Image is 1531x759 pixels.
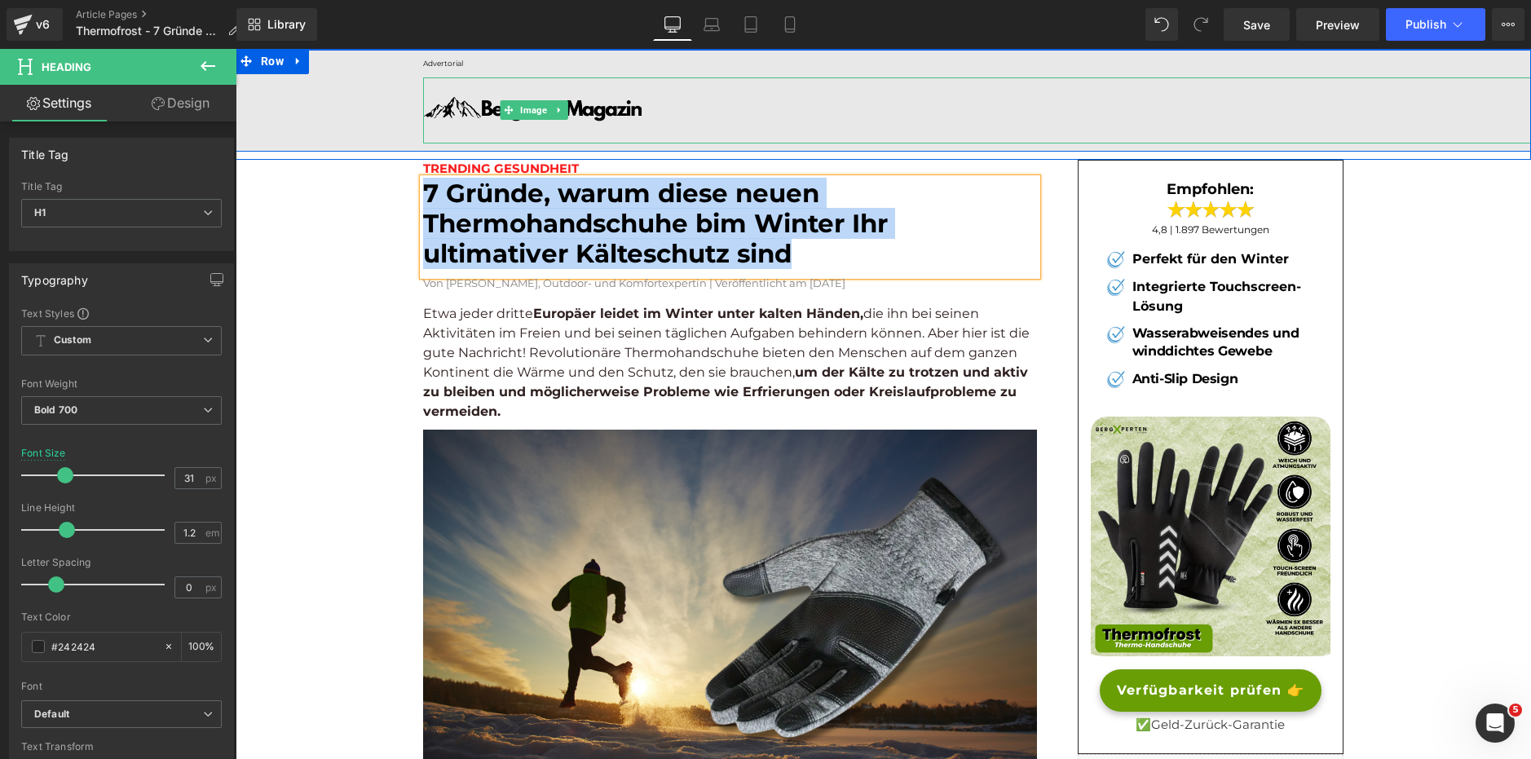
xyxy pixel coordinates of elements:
[897,276,1064,310] b: Wasserabweisendes und winddichtes Gewebe
[897,230,1066,265] b: Integrierte Touchscreen-Lösung
[1243,16,1270,33] span: Save
[236,8,317,41] a: New Library
[653,8,692,41] a: Desktop
[281,51,315,71] span: Image
[188,9,1295,20] p: Advertorial
[21,557,222,568] div: Letter Spacing
[1509,704,1522,717] span: 5
[867,131,1083,150] h3: Empfohlen:
[33,14,53,35] div: v6
[54,333,91,347] b: Custom
[1492,8,1524,41] button: More
[1476,704,1515,743] iframe: Intercom live chat
[34,404,77,416] b: Bold 700
[34,708,69,721] i: Default
[188,112,343,127] span: TRENDING GESUNDHEIT
[855,667,1095,686] p: ✅Geld-Zurück-Garantie
[864,620,1086,663] a: Verfügbarkeit prüfen 👉
[1386,8,1485,41] button: Publish
[692,8,731,41] a: Laptop
[1405,18,1446,31] span: Publish
[21,181,222,192] div: Title Tag
[881,632,1069,651] span: Verfügbarkeit prüfen 👉
[21,502,222,514] div: Line Height
[770,8,810,41] a: Mobile
[315,51,332,71] a: Expand / Collapse
[916,174,1034,187] span: 4,8 | 1.897 Bewertungen
[42,60,91,73] span: Heading
[21,741,222,752] div: Text Transform
[76,8,252,21] a: Article Pages
[188,316,792,370] strong: um der Kälte zu trotzen und aktiv zu bleiben und möglicherweise Probleme wie Erfrierungen oder Kr...
[21,448,66,459] div: Font Size
[188,227,610,240] font: Von [PERSON_NAME], Outdoor- und Komfortexpertin | Veröffentlicht am [DATE]
[188,129,652,220] font: 7 Gründe, warum diese neuen Thermohandschuhe bim Winter Ihr ultimativer Kälteschutz sind
[731,8,770,41] a: Tablet
[21,681,222,692] div: Font
[205,473,219,483] span: px
[121,85,240,121] a: Design
[205,582,219,593] span: px
[21,307,222,320] div: Text Styles
[51,638,156,655] input: Color
[1185,8,1217,41] button: Redo
[298,257,628,272] strong: Europäer leidet im Winter unter kalten Händen,
[21,611,222,623] div: Text Color
[182,633,221,661] div: %
[34,206,46,218] b: H1
[188,255,801,373] p: Etwa jeder dritte die ihn bei seinen Aktivitäten im Freien und bei seinen täglichen Aufgaben behi...
[21,139,69,161] div: Title Tag
[897,202,1053,218] b: Perfekt für den Winter
[1145,8,1178,41] button: Undo
[21,378,222,390] div: Font Weight
[1296,8,1379,41] a: Preview
[1316,16,1360,33] span: Preview
[76,24,221,38] span: Thermofrost - 7 Gründe Adv
[205,527,219,538] span: em
[897,322,1003,338] b: Anti-Slip Design
[7,8,63,41] a: v6
[21,264,88,287] div: Typography
[267,17,306,32] span: Library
